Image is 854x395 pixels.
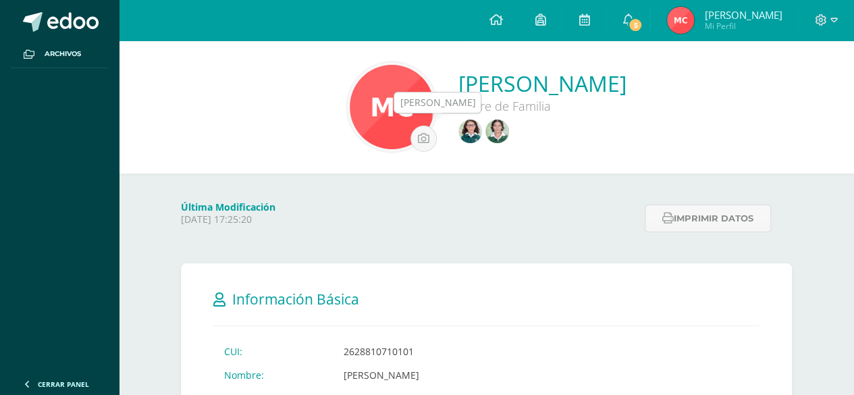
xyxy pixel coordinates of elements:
[704,20,782,32] span: Mi Perfil
[704,8,782,22] span: [PERSON_NAME]
[667,7,694,34] img: 447e56cc469f47fc637eaece98bd3ba4.png
[232,290,359,309] span: Información Básica
[458,69,626,98] a: [PERSON_NAME]
[213,340,333,363] td: CUI:
[181,201,637,213] h4: Última Modificación
[645,205,771,232] button: Imprimir datos
[213,363,333,387] td: Nombre:
[181,213,637,226] p: [DATE] 17:25:20
[38,379,89,389] span: Cerrar panel
[333,340,516,363] td: 2628810710101
[45,49,81,59] span: Archivos
[400,96,475,109] div: [PERSON_NAME]
[458,98,626,114] div: Padre de Familia
[11,41,108,68] a: Archivos
[485,120,509,143] img: e07f5ad0f151d7571f6b9a03de6abaab.png
[333,363,516,387] td: [PERSON_NAME]
[350,65,434,149] img: 3226d27232e0b25727a3817d411b8246.png
[458,120,482,143] img: ec3bcfb69504796827254bd6671543cc.png
[628,18,643,32] span: 5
